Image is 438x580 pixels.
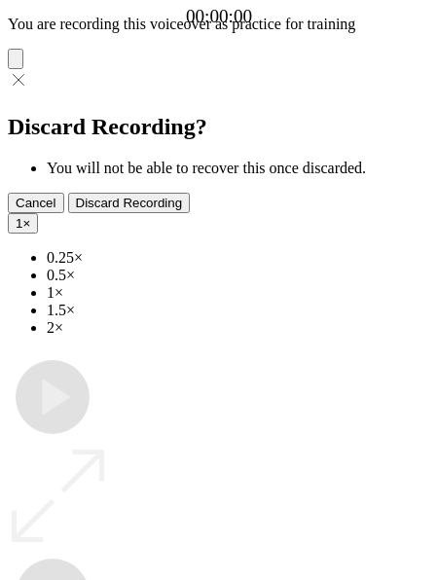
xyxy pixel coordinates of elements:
li: You will not be able to recover this once discarded. [47,160,430,177]
li: 0.5× [47,267,430,284]
button: Cancel [8,193,64,213]
a: 00:00:00 [186,6,252,27]
p: You are recording this voiceover as practice for training [8,16,430,33]
h2: Discard Recording? [8,114,430,140]
span: 1 [16,216,22,231]
li: 1.5× [47,302,430,319]
li: 0.25× [47,249,430,267]
button: 1× [8,213,38,234]
button: Discard Recording [68,193,191,213]
li: 2× [47,319,430,337]
li: 1× [47,284,430,302]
